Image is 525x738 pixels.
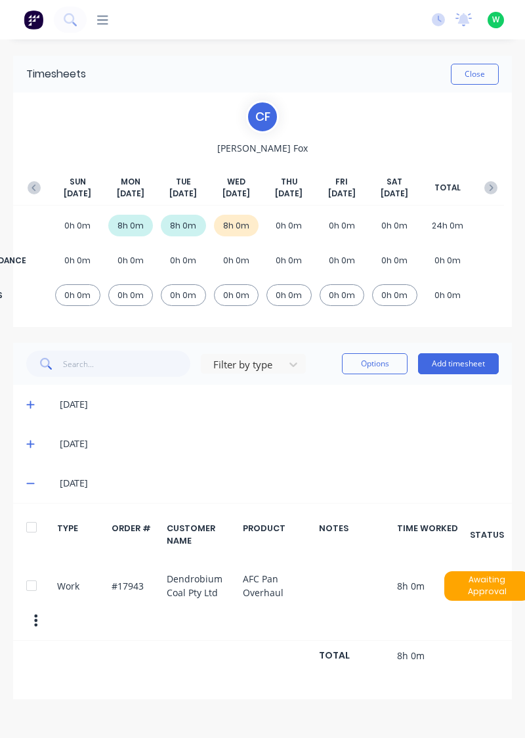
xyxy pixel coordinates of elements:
[57,522,104,547] div: TYPE
[266,250,312,271] div: 0h 0m
[161,250,206,271] div: 0h 0m
[108,284,154,306] div: 0h 0m
[217,141,308,155] span: [PERSON_NAME] Fox
[492,14,499,26] span: W
[60,476,499,490] div: [DATE]
[55,215,100,236] div: 0h 0m
[397,522,468,547] div: TIME WORKED
[372,284,417,306] div: 0h 0m
[246,100,279,133] div: C F
[418,353,499,374] button: Add timesheet
[112,522,159,547] div: ORDER #
[266,215,312,236] div: 0h 0m
[222,188,250,200] span: [DATE]
[335,176,348,188] span: FRI
[167,522,236,547] div: CUSTOMER NAME
[320,284,365,306] div: 0h 0m
[24,10,43,30] img: Factory
[60,437,499,451] div: [DATE]
[108,250,154,271] div: 0h 0m
[425,250,471,271] div: 0h 0m
[70,176,86,188] span: SUN
[451,64,499,85] button: Close
[26,66,86,82] div: Timesheets
[372,250,417,271] div: 0h 0m
[227,176,245,188] span: WED
[342,353,408,374] button: Options
[320,250,365,271] div: 0h 0m
[281,176,297,188] span: THU
[214,250,259,271] div: 0h 0m
[55,250,100,271] div: 0h 0m
[320,215,365,236] div: 0h 0m
[214,284,259,306] div: 0h 0m
[266,284,312,306] div: 0h 0m
[425,215,471,236] div: 24h 0m
[108,215,154,236] div: 8h 0m
[243,522,312,547] div: PRODUCT
[121,176,140,188] span: MON
[425,284,471,306] div: 0h 0m
[60,397,499,412] div: [DATE]
[117,188,144,200] span: [DATE]
[328,188,356,200] span: [DATE]
[64,188,91,200] span: [DATE]
[161,284,206,306] div: 0h 0m
[55,284,100,306] div: 0h 0m
[214,215,259,236] div: 8h 0m
[434,182,461,194] span: TOTAL
[169,188,197,200] span: [DATE]
[319,522,390,547] div: NOTES
[63,351,191,377] input: Search...
[161,215,206,236] div: 8h 0m
[176,176,191,188] span: TUE
[387,176,402,188] span: SAT
[475,522,499,547] div: STATUS
[381,188,408,200] span: [DATE]
[275,188,303,200] span: [DATE]
[372,215,417,236] div: 0h 0m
